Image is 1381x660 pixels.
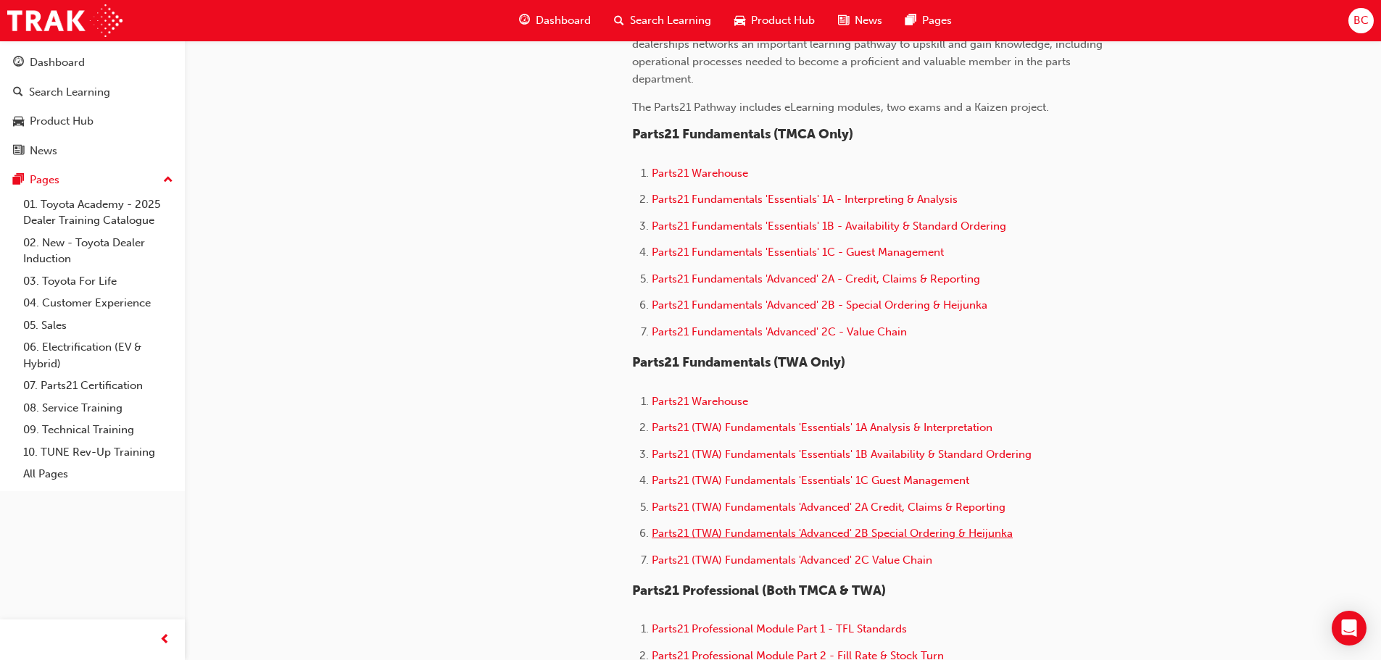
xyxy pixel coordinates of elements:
div: News [30,143,57,159]
a: Product Hub [6,108,179,135]
a: 08. Service Training [17,397,179,419]
span: Product Hub [751,12,815,29]
a: 06. Electrification (EV & Hybrid) [17,336,179,375]
a: 10. TUNE Rev-Up Training [17,441,179,464]
img: Trak [7,4,123,37]
span: guage-icon [13,57,24,70]
a: 03. Toyota For Life [17,270,179,293]
span: guage-icon [519,12,530,30]
a: All Pages [17,463,179,485]
div: Search Learning [29,84,110,101]
a: Parts21 (TWA) Fundamentals 'Advanced' 2A Credit, Claims & Reporting [652,501,1005,514]
span: BC [1353,12,1369,29]
a: Dashboard [6,49,179,76]
span: news-icon [13,145,24,158]
a: Parts21 Fundamentals 'Advanced' 2A - Credit, Claims & Reporting [652,272,980,285]
a: 07. Parts21 Certification [17,375,179,397]
button: Pages [6,167,179,193]
div: Open Intercom Messenger [1332,611,1367,646]
a: Parts21 (TWA) Fundamentals 'Essentials' 1C Guest Management [652,474,969,487]
a: car-iconProduct Hub [723,6,826,35]
a: Parts21 Warehouse [652,167,748,180]
span: Parts21 Professional (Both TMCA & TWA) [632,582,886,598]
a: 02. New - Toyota Dealer Induction [17,232,179,270]
a: search-iconSearch Learning [602,6,723,35]
button: BC [1348,8,1374,33]
a: Parts21 (TWA) Fundamentals 'Advanced' 2B Special Ordering & Heijunka [652,527,1013,540]
a: News [6,138,179,164]
span: search-icon [614,12,624,30]
div: Product Hub [30,113,94,130]
span: search-icon [13,86,23,99]
a: Parts21 (TWA) Fundamentals 'Essentials' 1B Availability & Standard Ordering [652,448,1032,461]
button: DashboardSearch LearningProduct HubNews [6,46,179,167]
span: Search Learning [630,12,711,29]
span: Dashboard [536,12,591,29]
span: news-icon [838,12,849,30]
span: car-icon [13,115,24,128]
a: Parts21 (TWA) Fundamentals 'Essentials' 1A Analysis & Interpretation [652,421,992,434]
span: prev-icon [159,631,170,649]
a: 09. Technical Training [17,419,179,441]
span: up-icon [163,171,173,190]
div: Dashboard [30,54,85,71]
span: Pages [922,12,952,29]
a: 05. Sales [17,314,179,337]
a: Parts21 Fundamentals 'Advanced' 2C - Value Chain [652,325,907,338]
a: Search Learning [6,79,179,106]
a: Parts21 Fundamentals 'Essentials' 1C - Guest Management [652,246,944,259]
a: Parts21 Warehouse [652,395,748,408]
div: Pages [30,172,59,188]
span: pages-icon [13,174,24,187]
a: pages-iconPages [894,6,963,35]
a: Parts21 (TWA) Fundamentals 'Advanced' 2C Value Chain [652,554,932,567]
a: 01. Toyota Academy - 2025 Dealer Training Catalogue [17,193,179,232]
span: Parts21 Fundamentals (TMCA Only) [632,126,853,142]
span: Parts21 Fundamentals (TWA Only) [632,354,845,370]
span: News [855,12,882,29]
a: guage-iconDashboard [507,6,602,35]
a: Parts21 Professional Module Part 1 - TFL Standards [652,622,907,635]
a: Parts21 Fundamentals 'Advanced' 2B - Special Ordering & Heijunka [652,298,987,312]
a: Parts21 Fundamentals 'Essentials' 1A - Interpreting & Analysis [652,193,958,206]
a: 04. Customer Experience [17,292,179,314]
span: The Parts21 Pathway includes eLearning modules, two exams and a Kaizen project. [632,101,1049,114]
a: Parts21 Fundamentals 'Essentials' 1B - Availability & Standard Ordering [652,220,1006,233]
span: car-icon [734,12,745,30]
a: news-iconNews [826,6,894,35]
span: pages-icon [905,12,916,30]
